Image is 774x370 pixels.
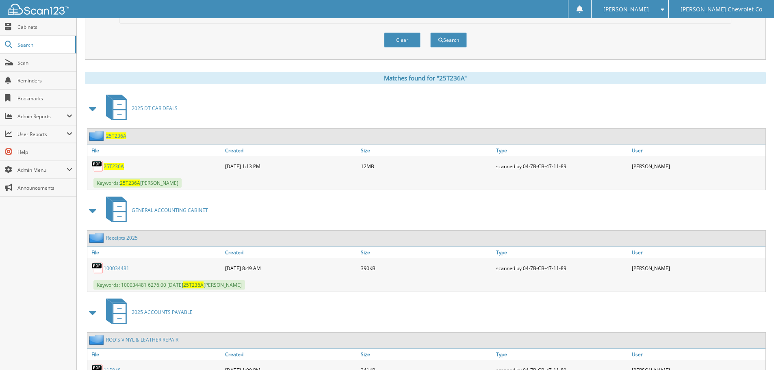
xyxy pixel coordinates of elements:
[104,163,124,170] a: 25T236A
[384,32,421,48] button: Clear
[494,260,630,276] div: scanned by 04-7B-CB-47-11-89
[17,131,67,138] span: User Reports
[223,349,359,360] a: Created
[183,281,204,288] span: 25T236A
[91,160,104,172] img: PDF.png
[359,158,494,174] div: 12MB
[223,145,359,156] a: Created
[89,233,106,243] img: folder2.png
[17,149,72,156] span: Help
[359,349,494,360] a: Size
[494,158,630,174] div: scanned by 04-7B-CB-47-11-89
[630,260,765,276] div: [PERSON_NAME]
[17,24,72,30] span: Cabinets
[359,260,494,276] div: 390KB
[430,32,467,48] button: Search
[87,349,223,360] a: File
[359,145,494,156] a: Size
[681,7,762,12] span: [PERSON_NAME] Chevrolet Co
[85,72,766,84] div: Matches found for "25T236A"
[93,280,245,290] span: Keywords: 100034481 6276.00 [DATE] [PERSON_NAME]
[17,77,72,84] span: Reminders
[101,92,178,124] a: 2025 DT CAR DEALS
[17,167,67,173] span: Admin Menu
[101,194,208,226] a: GENERAL ACCOUNTING CABINET
[630,145,765,156] a: User
[93,178,182,188] span: Keywords: [PERSON_NAME]
[132,309,193,316] span: 2025 ACCOUNTS PAYABLE
[89,131,106,141] img: folder2.png
[91,262,104,274] img: PDF.png
[104,265,129,272] a: 100034481
[223,158,359,174] div: [DATE] 1:13 PM
[87,145,223,156] a: File
[120,180,140,186] span: 25T236A
[17,113,67,120] span: Admin Reports
[630,158,765,174] div: [PERSON_NAME]
[89,335,106,345] img: folder2.png
[101,296,193,328] a: 2025 ACCOUNTS PAYABLE
[132,105,178,112] span: 2025 DT CAR DEALS
[494,247,630,258] a: Type
[17,95,72,102] span: Bookmarks
[17,59,72,66] span: Scan
[17,184,72,191] span: Announcements
[494,349,630,360] a: Type
[106,234,138,241] a: Receipts 2025
[359,247,494,258] a: Size
[223,247,359,258] a: Created
[223,260,359,276] div: [DATE] 8:49 AM
[603,7,649,12] span: [PERSON_NAME]
[87,247,223,258] a: File
[630,349,765,360] a: User
[106,132,126,139] a: 25T236A
[733,331,774,370] iframe: Chat Widget
[106,336,178,343] a: ROD'S VINYL & LEATHER REPAIR
[630,247,765,258] a: User
[494,145,630,156] a: Type
[8,4,69,15] img: scan123-logo-white.svg
[132,207,208,214] span: GENERAL ACCOUNTING CABINET
[17,41,71,48] span: Search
